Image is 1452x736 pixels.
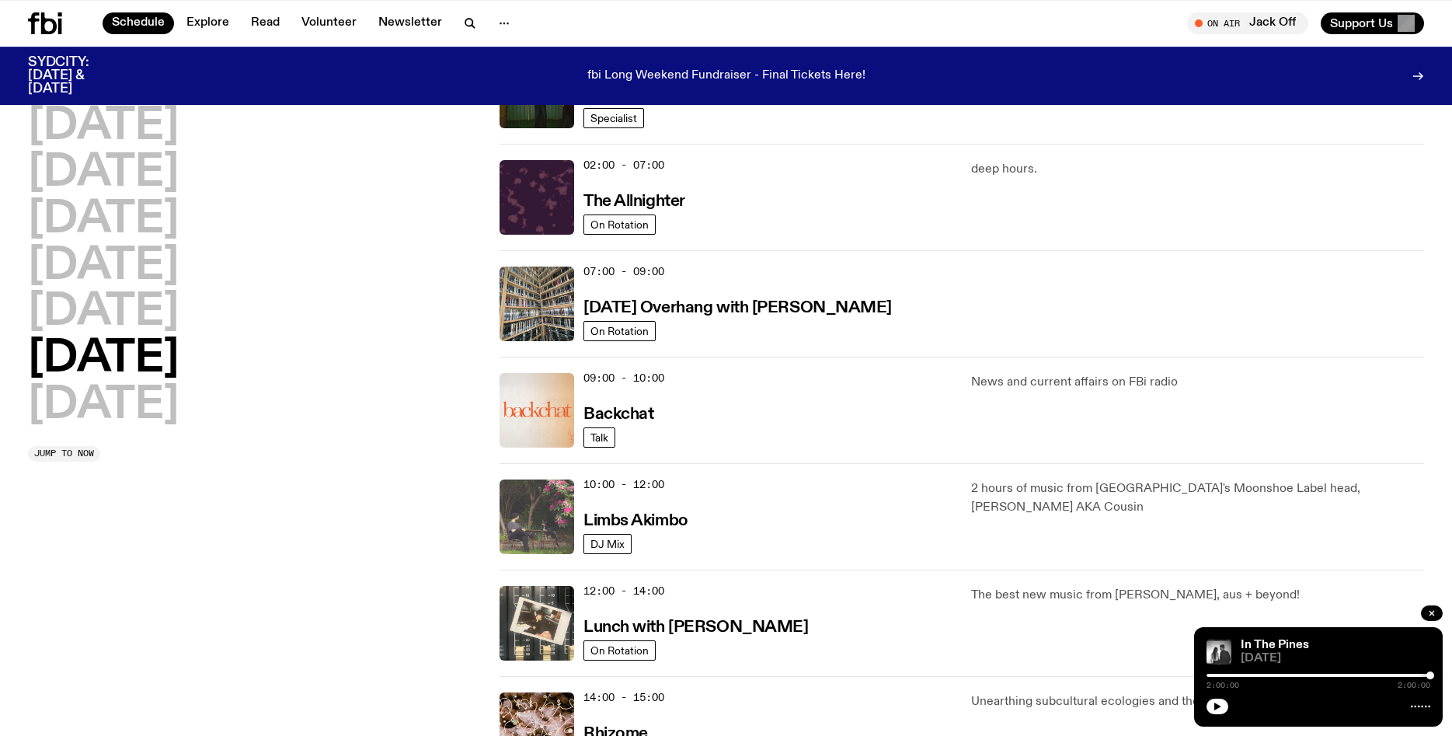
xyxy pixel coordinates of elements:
button: [DATE] [28,198,179,242]
p: News and current affairs on FBi radio [971,373,1424,392]
span: DJ Mix [590,539,625,550]
span: Support Us [1330,16,1393,30]
p: fbi Long Weekend Fundraiser - Final Tickets Here! [587,69,865,83]
span: On Rotation [590,645,649,657]
span: 10:00 - 12:00 [583,477,664,492]
span: 02:00 - 07:00 [583,158,664,173]
a: Read [242,12,289,34]
button: [DATE] [28,384,179,427]
button: [DATE] [28,152,179,195]
a: The Allnighter [583,190,685,210]
a: DJ Mix [583,534,632,554]
span: Jump to now [34,449,94,458]
img: A polaroid of Ella Avni in the studio on top of the mixer which is also located in the studio. [500,586,574,661]
button: [DATE] [28,245,179,288]
span: 14:00 - 15:00 [583,690,664,705]
span: 2:00:00 [1398,682,1430,689]
h3: The Allnighter [583,194,685,210]
a: Schedule [103,12,174,34]
a: Lunch with [PERSON_NAME] [583,616,808,636]
img: Jackson sits at an outdoor table, legs crossed and gazing at a black and brown dog also sitting a... [500,480,574,554]
a: Talk [583,427,615,448]
button: [DATE] [28,291,179,334]
p: 2 hours of music from [GEOGRAPHIC_DATA]'s Moonshoe Label head, [PERSON_NAME] AKA Cousin [971,480,1424,517]
span: 2:00:00 [1207,682,1239,689]
a: In The Pines [1241,639,1309,651]
a: Newsletter [369,12,451,34]
a: [DATE] Overhang with [PERSON_NAME] [583,297,892,316]
h3: SYDCITY: [DATE] & [DATE] [28,56,127,96]
button: [DATE] [28,337,179,381]
button: Support Us [1321,12,1424,34]
button: Jump to now [28,446,100,462]
a: Explore [177,12,239,34]
h3: Backchat [583,406,653,423]
span: 07:00 - 09:00 [583,264,664,279]
a: On Rotation [583,321,656,341]
span: On Rotation [590,219,649,231]
h3: Limbs Akimbo [583,513,688,529]
h3: Lunch with [PERSON_NAME] [583,619,808,636]
span: Talk [590,432,608,444]
h3: [DATE] Overhang with [PERSON_NAME] [583,300,892,316]
a: On Rotation [583,640,656,661]
p: The best new music from [PERSON_NAME], aus + beyond! [971,586,1424,605]
a: On Rotation [583,215,656,235]
img: A corner shot of the fbi music library [500,267,574,341]
a: Volunteer [292,12,366,34]
p: Unearthing subcultural ecologies and the people who cultivate them [971,692,1424,711]
p: deep hours. [971,160,1424,179]
button: On AirJack Off [1187,12,1308,34]
span: 09:00 - 10:00 [583,371,664,385]
button: [DATE] [28,105,179,148]
span: 12:00 - 14:00 [583,584,664,598]
a: Specialist [583,108,644,128]
span: Specialist [590,113,637,124]
span: On Rotation [590,326,649,337]
span: [DATE] [1241,653,1430,664]
a: Backchat [583,403,653,423]
a: Limbs Akimbo [583,510,688,529]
